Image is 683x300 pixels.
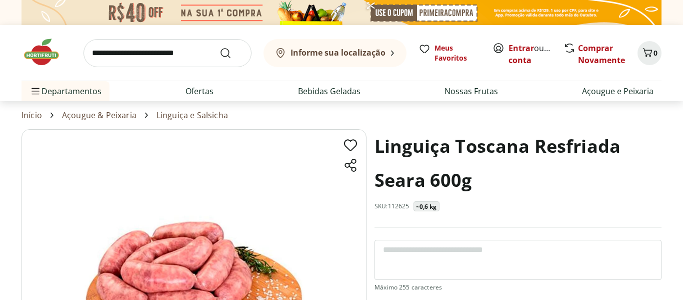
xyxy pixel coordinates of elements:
button: Informe sua localização [263,39,406,67]
p: SKU: 112625 [374,202,409,210]
button: Submit Search [219,47,243,59]
input: search [83,39,251,67]
a: Ofertas [185,85,213,97]
a: Entrar [508,43,534,54]
a: Nossas Frutas [444,85,498,97]
a: Meus Favoritos [418,43,480,63]
button: Carrinho [637,41,661,65]
a: Criar conta [508,43,563,66]
span: ou [508,42,553,66]
h1: Linguiça Toscana Resfriada Seara 600g [374,129,661,197]
a: Linguiça e Salsicha [156,111,228,120]
a: Bebidas Geladas [298,85,360,97]
a: Açougue e Peixaria [582,85,653,97]
a: Açougue & Peixaria [62,111,136,120]
a: Início [21,111,42,120]
span: Departamentos [29,79,101,103]
img: Hortifruti [21,37,71,67]
a: Comprar Novamente [578,43,625,66]
b: Informe sua localização [290,47,385,58]
button: Menu [29,79,41,103]
span: 0 [653,48,657,58]
p: ~0,6 kg [416,203,437,211]
span: Meus Favoritos [434,43,480,63]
